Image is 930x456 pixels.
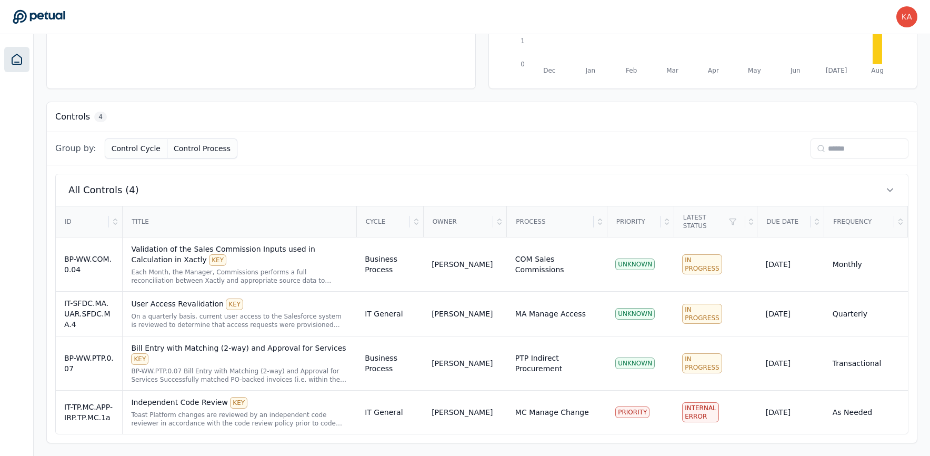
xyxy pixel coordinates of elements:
tspan: Mar [666,67,678,74]
div: [DATE] [766,309,816,319]
td: Quarterly [824,292,908,336]
div: BP-WW.PTP.0.07 Bill Entry with Matching (2-way) and Approval for Services Successfully matched PO... [131,367,348,384]
div: UNKNOWN [615,308,655,320]
a: Dashboard [4,47,29,72]
div: [DATE] [766,358,816,369]
h3: Controls [55,111,90,123]
span: Group by: [55,142,96,155]
div: Cycle [357,207,410,236]
tspan: [DATE] [826,67,847,74]
div: Bill Entry with Matching (2-way) and Approval for Services [131,343,348,365]
div: Each Month, the Manager, Commissions performs a full reconciliation between Xactly and appropriat... [131,268,348,285]
div: KEY [209,254,226,266]
div: Owner [424,207,494,236]
div: [PERSON_NAME] [432,407,493,418]
div: BP-WW.COM.0.04 [64,254,114,275]
div: KEY [230,397,247,409]
div: MA Manage Access [515,309,586,319]
a: Go to Dashboard [13,9,65,24]
div: ID [56,207,109,236]
td: As Needed [824,391,908,434]
div: BP-WW.PTP.0.07 [64,353,114,374]
div: In Progress [682,254,722,274]
div: User Access Revalidation [131,299,348,310]
tspan: Jan [585,67,595,74]
tspan: Feb [626,67,637,74]
div: [PERSON_NAME] [432,358,493,369]
div: UNKNOWN [615,358,655,369]
td: Business Process [356,336,423,391]
div: COM Sales Commissions [515,254,598,275]
td: Transactional [824,336,908,391]
div: PRIORITY [615,407,649,418]
div: Internal Error [682,402,719,422]
div: PTP Indirect Procurement [515,353,598,374]
td: Business Process [356,237,423,292]
div: KEY [131,353,148,365]
span: 4 [94,112,107,122]
div: Frequency [825,207,894,236]
td: IT General [356,391,423,434]
td: IT General [356,292,423,336]
button: All Controls (4) [56,174,908,206]
div: Toast Platform changes are reviewed by an independent code reviewer in accordance with the code r... [131,411,348,428]
div: Validation of the Sales Commission Inputs used in Calculation in Xactly [131,244,348,266]
div: IT-SFDC.MA.UAR.SFDC.MA.4 [64,298,114,330]
div: UNKNOWN [615,259,655,270]
div: Title [123,207,355,236]
div: Independent Code Review [131,397,348,409]
div: [PERSON_NAME] [432,309,493,319]
div: Priority [608,207,661,236]
div: In Progress [682,304,722,324]
div: Latest Status [675,207,745,236]
img: karen.yeung@toasttab.com [896,6,917,27]
div: [PERSON_NAME] [432,259,493,270]
tspan: 1 [521,37,525,45]
div: IT-TP.MC.APP-IRP.TP.MC.1a [64,402,114,423]
tspan: Dec [543,67,555,74]
tspan: Aug [871,67,883,74]
tspan: Apr [708,67,719,74]
div: MC Manage Change [515,407,589,418]
span: All Controls (4) [68,183,139,197]
button: Control Process [167,138,237,158]
tspan: 0 [521,61,525,68]
tspan: May [748,67,761,74]
div: Process [507,207,593,236]
div: On a quarterly basis, current user access to the Salesforce system is reviewed to determine that ... [131,312,348,329]
button: Control Cycle [105,138,167,158]
div: [DATE] [766,259,816,270]
td: Monthly [824,237,908,292]
div: Due Date [758,207,811,236]
div: KEY [226,299,243,310]
div: In Progress [682,353,722,373]
div: [DATE] [766,407,816,418]
tspan: Jun [790,67,801,74]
